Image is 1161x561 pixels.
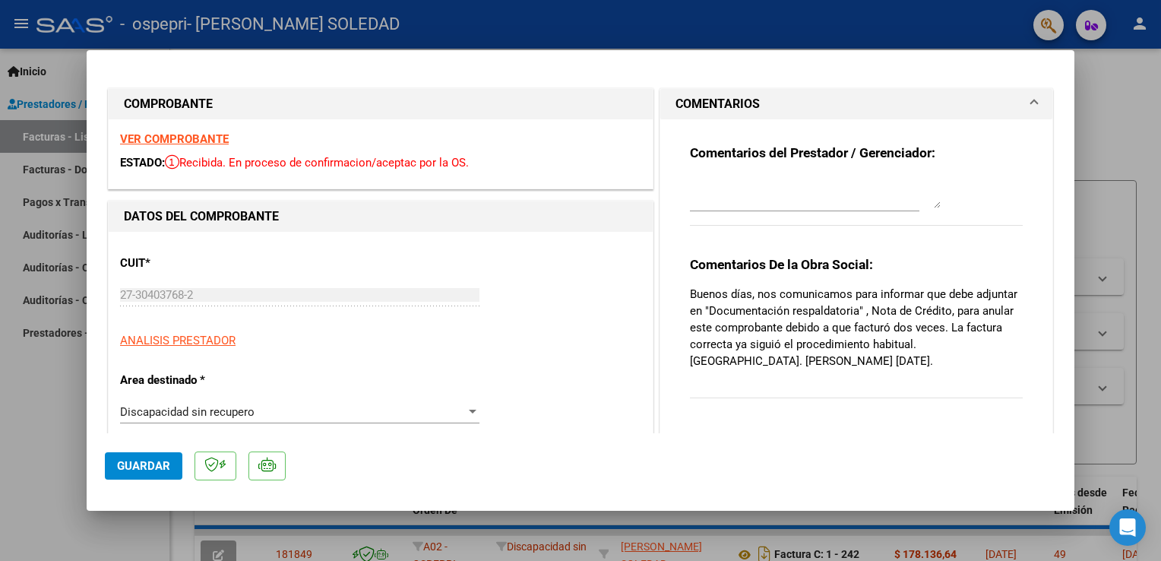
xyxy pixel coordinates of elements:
[120,372,277,389] p: Area destinado *
[660,89,1052,119] mat-expansion-panel-header: COMENTARIOS
[690,286,1023,369] p: Buenos días, nos comunicamos para informar que debe adjuntar en "Documentación respaldatoria" , N...
[120,156,165,170] span: ESTADO:
[120,255,277,272] p: CUIT
[124,209,279,223] strong: DATOS DEL COMPROBANTE
[120,132,229,146] a: VER COMPROBANTE
[120,334,236,347] span: ANALISIS PRESTADOR
[124,97,213,111] strong: COMPROBANTE
[105,452,182,480] button: Guardar
[675,95,760,113] h1: COMENTARIOS
[660,119,1052,439] div: COMENTARIOS
[117,459,170,473] span: Guardar
[120,405,255,419] span: Discapacidad sin recupero
[690,257,873,272] strong: Comentarios De la Obra Social:
[165,156,469,170] span: Recibida. En proceso de confirmacion/aceptac por la OS.
[1109,509,1146,546] div: Open Intercom Messenger
[690,145,935,160] strong: Comentarios del Prestador / Gerenciador:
